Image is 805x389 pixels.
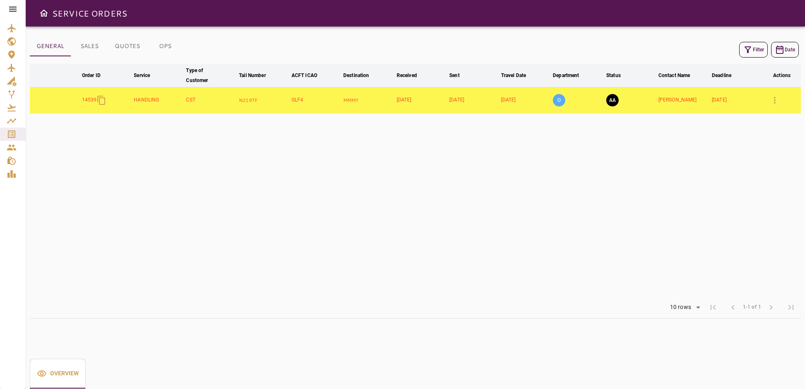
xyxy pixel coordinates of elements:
[30,359,86,389] button: Overview
[449,70,470,80] span: Sent
[71,36,108,56] button: SALES
[186,65,225,85] div: Type of Customer
[739,42,768,58] button: Filter
[606,70,631,80] span: Status
[82,70,101,80] div: Order ID
[292,70,328,80] span: ACFT ICAO
[501,70,526,80] div: Travel Date
[658,70,690,80] div: Contact Name
[553,70,590,80] span: Department
[703,297,723,317] span: First Page
[449,70,460,80] div: Sent
[343,70,380,80] span: Destination
[723,297,743,317] span: Previous Page
[82,97,97,104] p: 14539
[186,65,236,85] span: Type of Customer
[30,359,86,389] div: basic tabs example
[397,70,417,80] div: Received
[397,70,428,80] span: Received
[239,97,288,104] p: N219TF
[448,87,499,114] td: [DATE]
[553,70,579,80] div: Department
[743,303,761,312] span: 1-1 of 1
[239,70,265,80] div: Tail Number
[499,87,551,114] td: [DATE]
[30,36,71,56] button: GENERAL
[147,36,184,56] button: OPS
[712,70,742,80] span: Deadline
[658,70,701,80] span: Contact Name
[52,7,127,20] h6: SERVICE ORDERS
[134,70,150,80] div: Service
[239,70,276,80] span: Tail Number
[712,70,731,80] div: Deadline
[765,90,785,110] button: Details
[668,304,693,311] div: 10 rows
[184,87,237,114] td: CST
[36,5,52,22] button: Open drawer
[134,70,161,80] span: Service
[781,297,801,317] span: Last Page
[132,87,184,114] td: HANDLING
[606,70,621,80] div: Status
[501,70,537,80] span: Travel Date
[761,297,781,317] span: Next Page
[290,87,342,114] td: GLF4
[606,94,619,106] button: AWAITING ASSIGNMENT
[395,87,448,114] td: [DATE]
[710,87,763,114] td: [DATE]
[657,87,710,114] td: [PERSON_NAME]
[343,70,369,80] div: Destination
[82,70,111,80] span: Order ID
[292,70,317,80] div: ACFT ICAO
[108,36,147,56] button: QUOTES
[771,42,799,58] button: Date
[553,94,565,106] p: O
[665,301,703,314] div: 10 rows
[30,36,184,56] div: basic tabs example
[343,97,393,104] p: MMMY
